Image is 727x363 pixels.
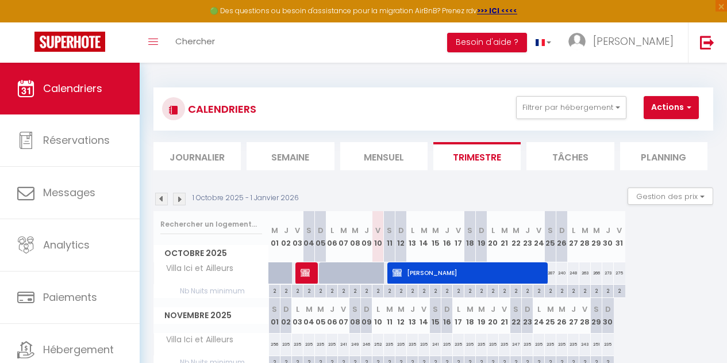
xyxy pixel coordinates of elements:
span: Nb Nuits minimum [154,285,268,297]
h3: CALENDRIERS [185,96,256,122]
div: 2 [395,285,406,296]
th: 23 [522,211,533,262]
p: 1 Octobre 2025 - 1 Janvier 2026 [193,193,299,204]
span: [PERSON_NAME] [593,34,674,48]
div: 2 [315,285,326,296]
div: 235 [464,334,476,355]
abbr: S [467,225,472,236]
th: 16 [441,298,453,333]
div: 2 [545,285,556,296]
th: 15 [430,298,441,333]
abbr: J [330,304,334,315]
abbr: V [502,304,507,315]
div: 2 [499,285,510,296]
abbr: D [398,225,404,236]
abbr: J [491,304,495,315]
th: 07 [338,211,349,262]
div: 2 [372,285,383,296]
div: 2 [453,285,464,296]
abbr: V [341,304,346,315]
abbr: V [456,225,461,236]
th: 23 [522,298,533,333]
div: 235 [292,334,303,355]
div: 235 [499,334,510,355]
div: 235 [395,334,407,355]
a: Chercher [167,22,224,63]
abbr: J [445,225,449,236]
abbr: V [617,225,622,236]
th: 22 [510,211,522,262]
button: Actions [644,96,699,119]
div: 2 [361,285,372,296]
abbr: D [318,225,324,236]
th: 01 [269,298,280,333]
abbr: S [548,225,553,236]
abbr: M [547,304,554,315]
span: [PERSON_NAME] [393,262,546,284]
abbr: M [432,225,439,236]
img: logout [700,35,714,49]
a: >>> ICI <<<< [477,6,517,16]
li: Mensuel [340,142,428,170]
th: 16 [441,211,453,262]
abbr: M [467,304,474,315]
abbr: J [571,304,576,315]
div: 251 [591,334,602,355]
span: Novembre 2025 [154,307,268,324]
div: 252 [372,334,384,355]
abbr: M [340,225,347,236]
div: 235 [568,334,579,355]
th: 14 [418,211,430,262]
abbr: V [295,225,300,236]
div: 2 [487,285,498,296]
div: 235 [602,334,614,355]
div: 2 [384,285,395,296]
abbr: L [296,304,299,315]
img: ... [568,33,586,50]
button: Gestion des prix [628,188,713,205]
div: 287 [545,262,556,284]
abbr: J [606,225,610,236]
abbr: S [306,225,311,236]
span: [PERSON_NAME] [301,262,316,284]
div: 241 [430,334,441,355]
th: 01 [269,211,280,262]
abbr: M [501,225,508,236]
span: Villa Ici et Ailleurs [156,334,236,346]
abbr: S [272,304,277,315]
div: 2 [464,285,475,296]
th: 28 [579,298,591,333]
th: 08 [349,298,361,333]
th: 10 [372,211,384,262]
div: 235 [522,334,533,355]
div: 2 [614,285,625,296]
th: 05 [315,211,326,262]
div: 2 [430,285,441,296]
div: 2 [269,285,280,296]
span: Villa Ici et Ailleurs [156,262,236,275]
abbr: V [421,304,426,315]
th: 02 [280,298,292,333]
th: 30 [602,211,614,262]
th: 31 [614,211,625,262]
div: 235 [533,334,545,355]
span: Paiements [43,290,97,304]
th: 03 [292,298,303,333]
th: 12 [395,211,407,262]
th: 10 [372,298,384,333]
span: Messages [43,185,95,200]
abbr: V [582,304,587,315]
div: 2 [407,285,418,296]
div: 273 [602,262,614,284]
div: 256 [269,334,280,355]
abbr: M [306,304,313,315]
abbr: L [572,225,575,236]
abbr: L [376,304,380,315]
div: 275 [614,262,625,284]
span: Hébergement [43,342,114,357]
div: 235 [441,334,453,355]
abbr: M [317,304,324,315]
abbr: L [457,304,460,315]
div: 2 [510,285,521,296]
